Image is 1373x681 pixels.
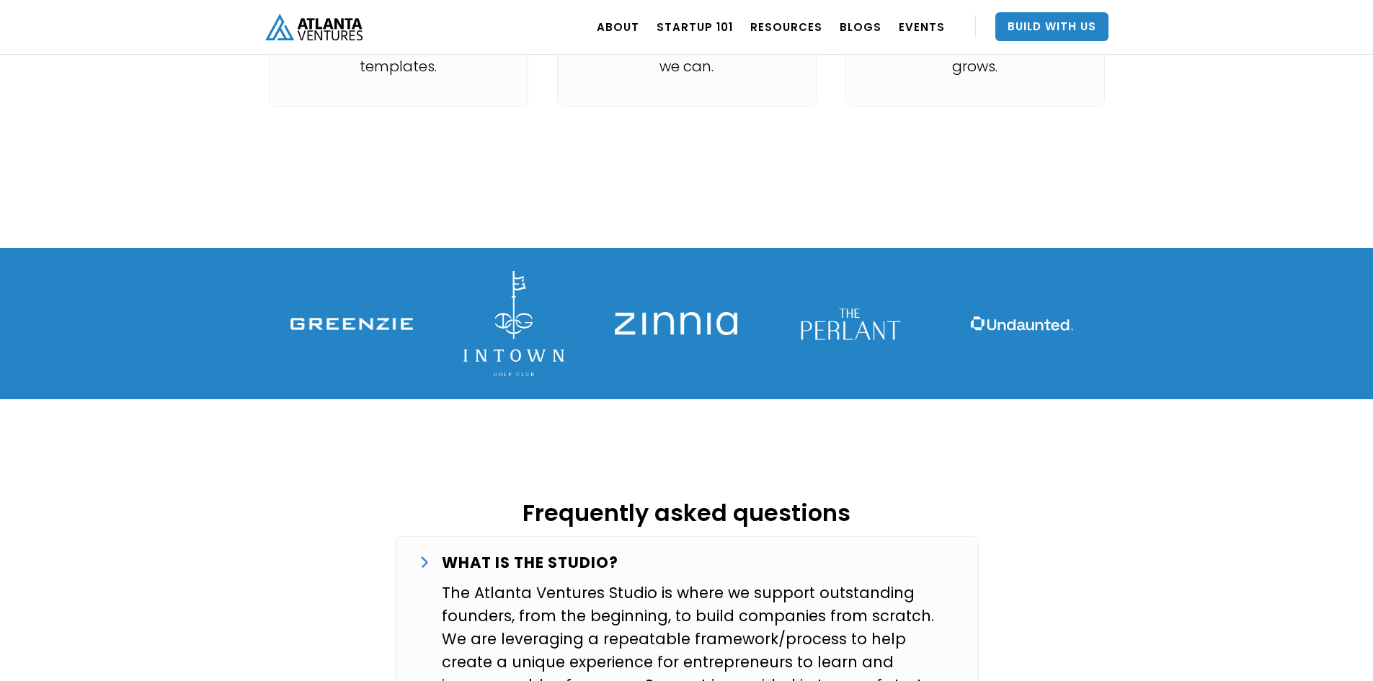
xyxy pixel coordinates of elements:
[657,6,733,47] a: Startup 101
[395,500,979,525] h2: Frequently asked questions
[463,271,564,375] img: Intown Golf Club White
[788,262,910,385] img: The Perlant
[840,6,881,47] a: BLOGS
[615,312,737,335] img: zinnia logo
[995,12,1108,41] a: Build With Us
[899,6,945,47] a: EVENTS
[442,551,618,574] p: WHAT IS THE STUDIO?
[290,318,413,330] img: Greenzie White
[597,6,639,47] a: ABOUT
[750,6,822,47] a: RESOURCES
[961,262,1083,385] img: Undaunted logo
[421,556,427,568] img: arrow down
